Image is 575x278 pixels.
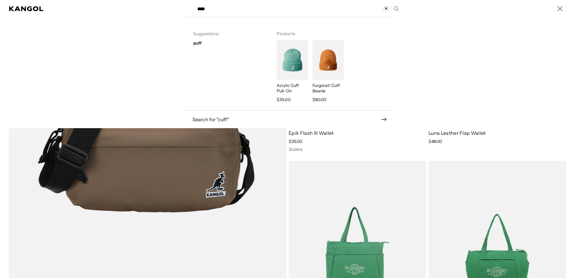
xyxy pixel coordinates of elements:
button: Close [554,3,566,15]
strong: puff [193,40,201,46]
p: Acrylic Cuff Pull-On [277,83,308,94]
p: Furgora® Cuff Beanie [312,83,344,94]
img: Acrylic Cuff Pull-On [277,40,308,80]
img: Furgora® Cuff Beanie [312,40,344,80]
h3: Suggestions [193,23,257,40]
span: Search for " cuff " [192,117,381,122]
a: Kangol [9,6,44,11]
button: Search here [393,6,399,11]
button: Search for "cuff" [183,117,391,122]
span: $80.00 [312,96,326,103]
h3: Products [277,23,382,40]
button: Clear search term [383,6,391,11]
span: $35.00 [277,96,290,103]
